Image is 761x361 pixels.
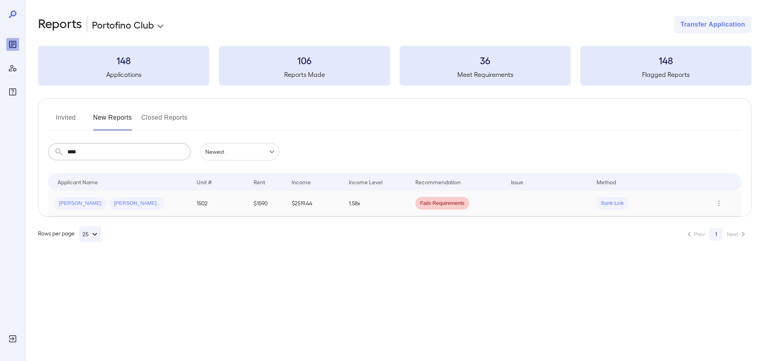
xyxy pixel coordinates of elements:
div: Reports [6,38,19,51]
button: New Reports [93,111,132,130]
td: 1502 [190,191,247,216]
td: $1590 [247,191,285,216]
div: Log Out [6,332,19,345]
h3: 36 [400,54,571,67]
div: Newest [200,143,279,160]
p: Portofino Club [92,18,154,31]
div: FAQ [6,86,19,98]
div: Recommendation [415,177,461,187]
div: Method [597,177,616,187]
div: Rows per page [38,226,101,242]
h3: 106 [219,54,390,67]
div: Income [292,177,311,187]
span: [PERSON_NAME].. [109,200,164,207]
td: $2519.44 [285,191,342,216]
div: Rent [254,177,266,187]
div: Applicant Name [57,177,98,187]
button: Invited [48,111,84,130]
button: Transfer Application [674,16,751,33]
h5: Reports Made [219,70,390,79]
h3: 148 [580,54,751,67]
button: 25 [79,226,101,242]
h2: Reports [38,16,82,33]
h3: 148 [38,54,209,67]
div: Unit # [197,177,212,187]
nav: pagination navigation [681,228,751,241]
button: page 1 [709,228,722,241]
div: Issue [511,177,524,187]
span: Fails Requirements [415,200,469,207]
span: Bank Link [597,200,629,207]
h5: Flagged Reports [580,70,751,79]
summary: 148Applications106Reports Made36Meet Requirements148Flagged Reports [38,46,751,86]
div: Manage Users [6,62,19,74]
td: 1.58x [342,191,409,216]
h5: Meet Requirements [400,70,571,79]
button: Closed Reports [141,111,188,130]
span: [PERSON_NAME] [54,200,106,207]
h5: Applications [38,70,209,79]
button: Row Actions [713,197,725,210]
div: Income Level [349,177,382,187]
